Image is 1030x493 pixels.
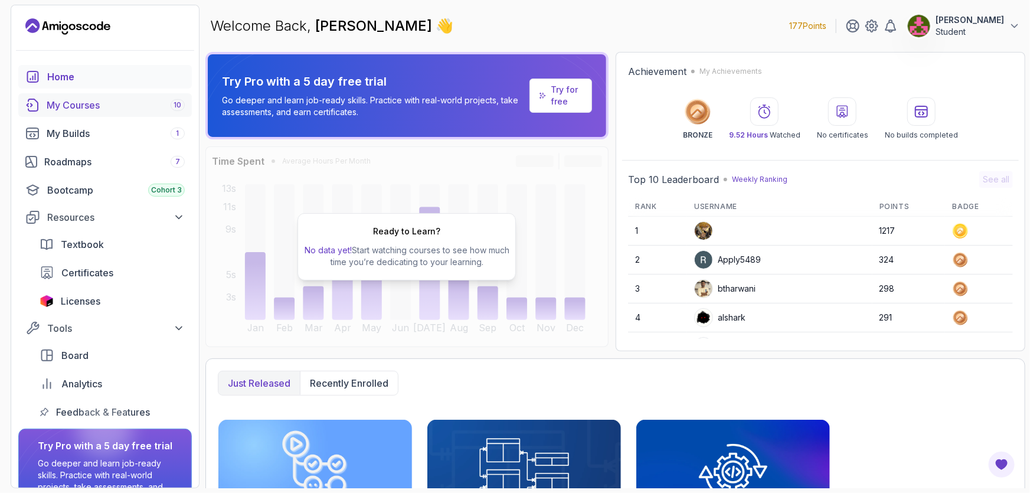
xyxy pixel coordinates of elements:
div: Bootcamp [47,183,185,197]
td: 324 [872,246,946,275]
a: feedback [32,400,192,424]
div: Tools [47,321,185,335]
th: Points [872,197,946,217]
div: btharwani [694,279,756,298]
p: Weekly Ranking [732,175,787,184]
span: 👋 [436,17,453,35]
span: 10 [174,100,182,110]
button: Tools [18,318,192,339]
span: Certificates [61,266,113,280]
td: 298 [872,275,946,303]
div: Home [47,70,185,84]
p: Go deeper and learn job-ready skills. Practice with real-world projects, take assessments, and ea... [222,94,525,118]
div: Roadmaps [44,155,185,169]
a: Landing page [25,17,110,36]
p: Welcome Back, [210,17,453,35]
span: Cohort 3 [151,185,182,195]
span: [PERSON_NAME] [315,17,436,34]
a: Try for free [551,84,582,107]
p: BRONZE [683,130,712,140]
a: Try for free [529,79,592,113]
span: Textbook [61,237,104,252]
button: user profile image[PERSON_NAME]Student [907,14,1021,38]
p: Start watching courses to see how much time you’re dedicating to your learning. [303,244,511,268]
img: user profile image [695,338,712,355]
p: No certificates [817,130,868,140]
a: licenses [32,289,192,313]
button: Resources [18,207,192,228]
div: My Builds [47,126,185,141]
span: Analytics [61,377,102,391]
p: Recently enrolled [310,376,388,390]
div: Apply5489 [694,250,761,269]
span: Licenses [61,294,100,308]
p: Watched [729,130,800,140]
p: 177 Points [789,20,826,32]
th: Badge [945,197,1013,217]
div: Resources [47,210,185,224]
button: See all [979,171,1013,188]
h2: Ready to Learn? [373,226,440,237]
button: Open Feedback Button [988,450,1016,479]
div: IssaKass [694,337,751,356]
a: board [32,344,192,367]
td: 291 [872,303,946,332]
a: textbook [32,233,192,256]
span: 7 [175,157,180,166]
td: 260 [872,332,946,361]
td: 1217 [872,217,946,246]
p: My Achievements [699,67,762,76]
td: 4 [628,303,687,332]
p: Try Pro with a 5 day free trial [222,73,525,90]
p: Student [936,26,1004,38]
h2: Top 10 Leaderboard [628,172,719,187]
a: home [18,65,192,89]
div: My Courses [47,98,185,112]
span: Feedback & Features [56,405,150,419]
div: alshark [694,308,745,327]
a: courses [18,93,192,117]
a: analytics [32,372,192,396]
th: Rank [628,197,687,217]
img: user profile image [695,309,712,327]
td: 2 [628,246,687,275]
img: user profile image [908,15,930,37]
button: Just released [218,371,300,395]
td: 3 [628,275,687,303]
a: certificates [32,261,192,285]
img: user profile image [695,251,712,269]
span: 1 [176,129,179,138]
span: No data yet! [305,245,352,255]
a: builds [18,122,192,145]
a: bootcamp [18,178,192,202]
p: [PERSON_NAME] [936,14,1004,26]
a: roadmaps [18,150,192,174]
td: 1 [628,217,687,246]
td: 5 [628,332,687,361]
span: Board [61,348,89,363]
p: Just released [228,376,290,390]
img: jetbrains icon [40,295,54,307]
p: No builds completed [885,130,958,140]
th: Username [687,197,872,217]
button: Recently enrolled [300,371,398,395]
img: user profile image [695,280,712,298]
img: user profile image [695,222,712,240]
span: 9.52 Hours [729,130,768,139]
h2: Achievement [628,64,686,79]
